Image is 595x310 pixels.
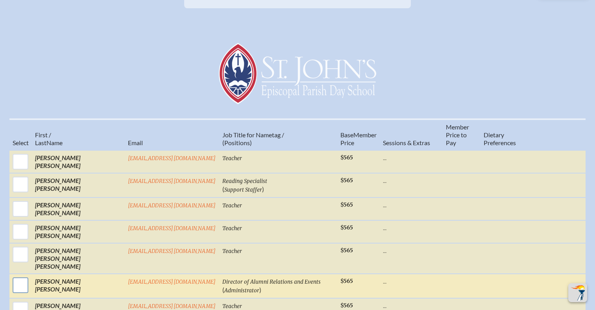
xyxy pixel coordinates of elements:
p: ... [383,302,440,310]
a: [EMAIL_ADDRESS][DOMAIN_NAME] [128,178,216,185]
td: [PERSON_NAME] [PERSON_NAME] [32,173,125,197]
a: [EMAIL_ADDRESS][DOMAIN_NAME] [128,248,216,255]
span: ) [262,185,264,193]
span: Teacher [222,155,242,162]
th: Job Title for Nametag / (Positions) [219,119,338,150]
th: Email [125,119,219,150]
th: Memb [337,119,380,150]
span: Teacher [222,303,242,310]
span: ( [222,286,224,293]
span: Teacher [222,202,242,209]
th: Sessions & Extras [380,119,443,150]
img: To the top [570,285,586,301]
span: Teacher [222,248,242,255]
span: Reading Specialist [222,178,267,185]
a: [EMAIL_ADDRESS][DOMAIN_NAME] [128,279,216,285]
p: ... [383,154,440,162]
span: $565 [340,302,353,309]
img: St. John’s Episcopal Parish Day School [219,43,376,104]
th: Name [32,119,125,150]
span: Base [340,131,353,138]
span: First / [35,131,51,138]
span: Support Staffer [224,186,262,193]
p: ... [383,224,440,232]
a: [EMAIL_ADDRESS][DOMAIN_NAME] [128,303,216,310]
a: [EMAIL_ADDRESS][DOMAIN_NAME] [128,225,216,232]
span: Director of Alumni Relations and Events [222,279,321,285]
td: [PERSON_NAME] [PERSON_NAME] [PERSON_NAME] [32,243,125,274]
p: ... [383,201,440,209]
button: Scroll Top [568,283,587,302]
p: ... [383,277,440,285]
span: $565 [340,247,353,254]
span: er [371,131,377,138]
span: Teacher [222,225,242,232]
span: $565 [340,154,353,161]
td: [PERSON_NAME] [PERSON_NAME] [32,197,125,220]
span: $565 [340,278,353,284]
span: $565 [340,201,353,208]
td: [PERSON_NAME] [PERSON_NAME] [32,150,125,173]
th: Diet [480,119,542,150]
p: ... [383,177,440,185]
th: Member Price to Pay [443,119,480,150]
td: [PERSON_NAME] [PERSON_NAME] [32,274,125,298]
p: ... [383,247,440,255]
span: ary Preferences [484,131,516,146]
a: [EMAIL_ADDRESS][DOMAIN_NAME] [128,202,216,209]
span: Last [35,139,46,146]
span: Select [13,139,29,146]
span: ( [222,185,224,193]
span: ) [259,286,261,293]
span: Administrator [224,287,259,294]
span: Price [340,139,354,146]
span: $565 [340,177,353,184]
span: $565 [340,224,353,231]
a: [EMAIL_ADDRESS][DOMAIN_NAME] [128,155,216,162]
td: [PERSON_NAME] [PERSON_NAME] [32,220,125,243]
